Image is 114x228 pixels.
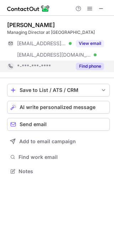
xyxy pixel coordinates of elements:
div: Managing Director at [GEOGRAPHIC_DATA] [7,29,110,36]
div: Save to List / ATS / CRM [20,87,97,93]
button: save-profile-one-click [7,84,110,97]
button: Send email [7,118,110,131]
span: [EMAIL_ADDRESS][DOMAIN_NAME] [17,40,66,47]
span: Notes [19,168,107,175]
button: Add to email campaign [7,135,110,148]
div: [PERSON_NAME] [7,21,55,28]
button: AI write personalized message [7,101,110,114]
button: Find work email [7,152,110,162]
span: Add to email campaign [19,139,76,144]
button: Reveal Button [76,40,104,47]
span: AI write personalized message [20,104,95,110]
button: Reveal Button [76,63,104,70]
img: ContactOut v5.3.10 [7,4,50,13]
span: Find work email [19,154,107,160]
button: Notes [7,166,110,176]
span: Send email [20,121,47,127]
span: [EMAIL_ADDRESS][DOMAIN_NAME] [17,52,91,58]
